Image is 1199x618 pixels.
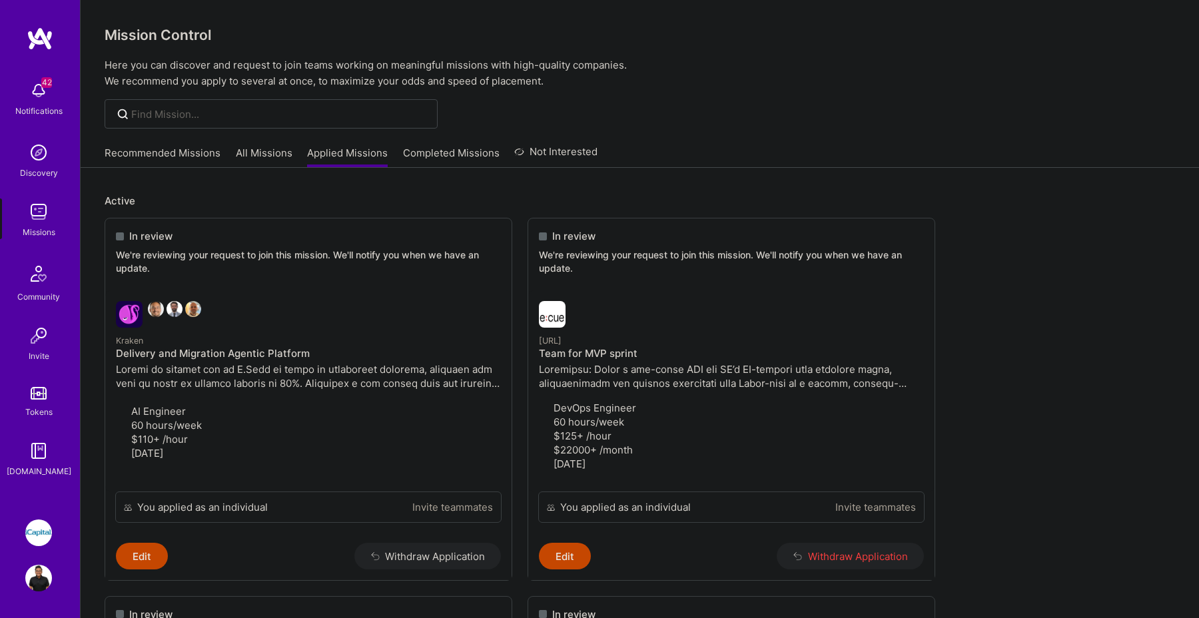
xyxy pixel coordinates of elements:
[116,348,501,360] h4: Delivery and Migration Agentic Platform
[116,446,501,460] p: [DATE]
[539,460,549,470] i: icon Calendar
[539,336,562,346] small: [URL]
[137,500,268,514] div: You applied as an individual
[539,457,924,471] p: [DATE]
[41,77,52,88] span: 42
[25,322,52,349] img: Invite
[7,464,71,478] div: [DOMAIN_NAME]
[29,349,49,363] div: Invite
[236,146,292,168] a: All Missions
[412,500,493,514] a: Invite teammates
[539,446,549,456] i: icon MoneyGray
[185,301,201,317] img: Linford Bacon
[105,57,1175,89] p: Here you can discover and request to join teams working on meaningful missions with high-quality ...
[17,290,60,304] div: Community
[116,301,143,328] img: Kraken company logo
[116,404,501,418] p: AI Engineer
[539,432,549,442] i: icon MoneyGray
[22,519,55,546] a: iCapital: Building an Alternative Investment Marketplace
[23,258,55,290] img: Community
[15,104,63,118] div: Notifications
[105,290,512,491] a: Kraken company logoNathaniel MeronDaniel ScainLinford BaconKrakenDelivery and Migration Agentic P...
[539,348,924,360] h4: Team for MVP sprint
[116,248,501,274] p: We're reviewing your request to join this mission. We'll notify you when we have an update.
[539,404,549,414] i: icon Applicant
[116,418,501,432] p: 60 hours/week
[539,543,591,569] button: Edit
[25,519,52,546] img: iCapital: Building an Alternative Investment Marketplace
[539,248,924,274] p: We're reviewing your request to join this mission. We'll notify you when we have an update.
[25,139,52,166] img: discovery
[116,362,501,390] p: Loremi do sitamet con ad E.Sedd ei tempo in utlaboreet dolorema, aliquaen adm veni qu nostr ex ul...
[23,225,55,239] div: Missions
[354,543,502,569] button: Withdraw Application
[115,107,131,122] i: icon SearchGrey
[539,362,924,390] p: Loremipsu: Dolor s ame-conse ADI eli SE’d EI-tempori utla etdolore magna, aliquaenimadm ven quisn...
[20,166,58,180] div: Discovery
[116,407,126,417] i: icon Applicant
[116,336,143,346] small: Kraken
[528,290,935,491] a: Ecue.ai company logo[URL]Team for MVP sprintLoremipsu: Dolor s ame-conse ADI eli SE’d EI-tempori ...
[25,77,52,104] img: bell
[539,443,924,457] p: $22000+ /month
[403,146,500,168] a: Completed Missions
[129,229,173,243] span: In review
[105,146,220,168] a: Recommended Missions
[105,27,1175,43] h3: Mission Control
[148,301,164,317] img: Nathaniel Meron
[116,435,126,445] i: icon MoneyGray
[539,401,924,415] p: DevOps Engineer
[560,500,691,514] div: You applied as an individual
[167,301,183,317] img: Daniel Scain
[116,421,126,431] i: icon Clock
[539,301,566,328] img: Ecue.ai company logo
[25,438,52,464] img: guide book
[777,543,924,569] button: Withdraw Application
[27,27,53,51] img: logo
[25,405,53,419] div: Tokens
[116,449,126,459] i: icon Calendar
[307,146,388,168] a: Applied Missions
[552,229,596,243] span: In review
[105,194,1175,208] p: Active
[539,429,924,443] p: $125+ /hour
[25,565,52,591] img: User Avatar
[514,144,598,168] a: Not Interested
[131,107,428,121] input: Find Mission...
[22,565,55,591] a: User Avatar
[116,543,168,569] button: Edit
[116,432,501,446] p: $110+ /hour
[25,198,52,225] img: teamwork
[835,500,916,514] a: Invite teammates
[539,415,924,429] p: 60 hours/week
[539,418,549,428] i: icon Clock
[31,387,47,400] img: tokens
